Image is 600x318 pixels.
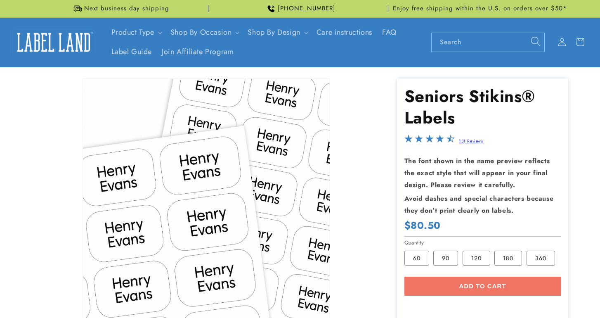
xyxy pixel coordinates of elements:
img: Label Land [12,29,95,55]
span: Next business day shipping [84,5,169,13]
label: 120 [463,251,490,266]
span: FAQ [382,28,397,37]
span: Label Guide [111,47,152,57]
span: Join Affiliate Program [162,47,234,57]
a: FAQ [377,23,402,42]
summary: Shop By Design [243,23,311,42]
summary: Product Type [106,23,165,42]
span: Care instructions [317,28,372,37]
span: $80.50 [404,219,441,232]
button: Search [527,33,545,51]
span: [PHONE_NUMBER] [278,5,335,13]
label: 180 [494,251,522,266]
summary: Shop By Occasion [165,23,243,42]
span: 4.3-star overall rating [404,137,455,146]
a: 131 Reviews [459,138,483,144]
a: Label Land [9,26,98,58]
strong: The font shown in the name preview reflects the exact style that will appear in your final design... [404,156,550,190]
a: Label Guide [106,42,157,62]
label: 360 [527,251,555,266]
strong: Avoid dashes and special characters because they don’t print clearly on labels. [404,194,554,215]
span: Shop By Occasion [170,28,232,37]
h1: Seniors Stikins® Labels [404,85,561,128]
a: Join Affiliate Program [157,42,239,62]
label: 60 [404,251,429,266]
a: Care instructions [312,23,377,42]
span: Enjoy free shipping within the U.S. on orders over $50* [393,5,567,13]
label: 90 [433,251,458,266]
legend: Quantity [404,239,425,247]
a: Shop By Design [248,27,300,38]
a: Product Type [111,27,154,38]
